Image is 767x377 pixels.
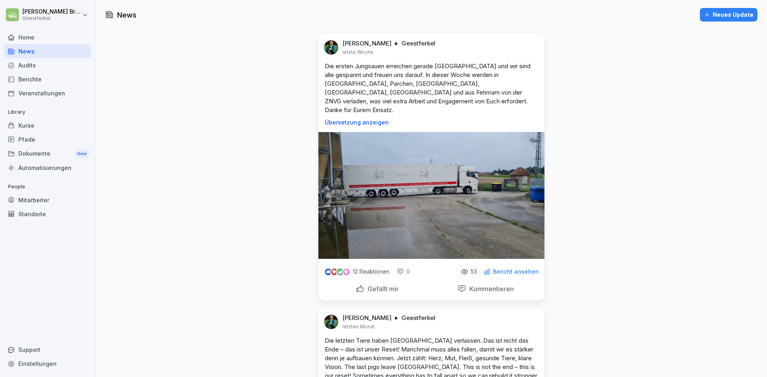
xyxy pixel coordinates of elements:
[401,314,435,322] p: Geestferkel
[4,58,91,72] a: Audits
[397,268,410,276] div: 0
[331,269,337,275] img: love
[4,118,91,132] a: Kurse
[325,62,538,114] p: Die ersten Jungsauen erreichen gerade [GEOGRAPHIC_DATA] und wir sind alle gespannt und freuen uns...
[4,343,91,357] div: Support
[325,268,331,275] img: like
[342,314,391,322] p: [PERSON_NAME]
[4,44,91,58] a: News
[318,132,544,259] img: v2xnj4tzvwznhrw5z7nff7o0.png
[466,285,514,293] p: Kommentieren
[364,285,399,293] p: Gefällt mir
[22,16,81,21] p: Geestferkel
[401,39,435,47] p: Geestferkel
[342,324,375,330] p: letzten Monat
[4,146,91,161] a: DokumenteNew
[343,268,350,276] img: inspiring
[700,8,757,22] button: Neues Update
[324,315,338,329] img: bjt6ac15zr3cwr6gyxmatz36.png
[22,8,81,15] p: [PERSON_NAME] Bruns
[4,161,91,175] a: Automatisierungen
[337,268,344,275] img: celebrate
[4,193,91,207] a: Mitarbeiter
[4,207,91,221] a: Standorte
[342,39,391,47] p: [PERSON_NAME]
[4,106,91,118] p: Library
[4,72,91,86] a: Berichte
[75,149,89,158] div: New
[324,40,338,55] img: bjt6ac15zr3cwr6gyxmatz36.png
[4,180,91,193] p: People
[4,132,91,146] a: Pfade
[342,49,374,55] p: letzte Woche
[117,10,137,20] h1: News
[4,146,91,161] div: Dokumente
[4,86,91,100] a: Veranstaltungen
[4,30,91,44] a: Home
[325,119,538,126] p: Übersetzung anzeigen
[353,268,389,275] p: 12 Reaktionen
[4,357,91,371] a: Einstellungen
[471,268,477,275] p: 53
[704,10,753,19] div: Neues Update
[493,268,539,275] p: Bericht ansehen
